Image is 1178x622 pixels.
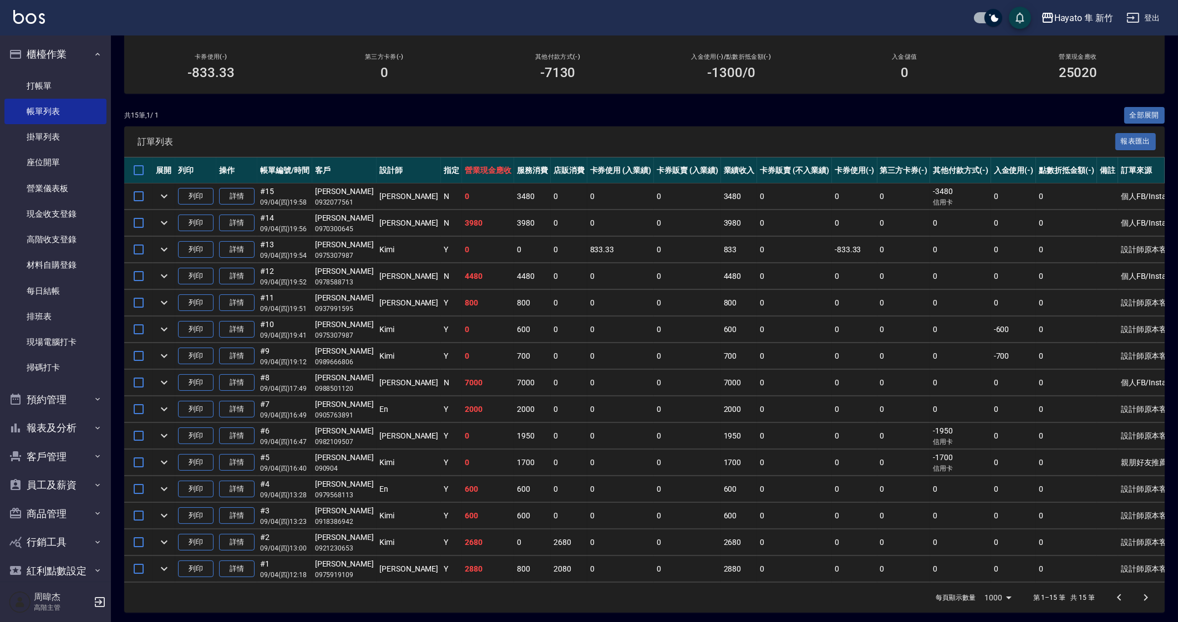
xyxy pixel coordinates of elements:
[721,183,758,210] td: 3480
[153,157,175,183] th: 展開
[377,343,441,369] td: Kimi
[219,348,255,365] a: 詳情
[156,241,172,258] button: expand row
[315,224,374,234] p: 0970300645
[587,157,654,183] th: 卡券使用 (入業績)
[551,370,587,396] td: 0
[4,329,106,355] a: 現場電腦打卡
[219,560,255,578] a: 詳情
[462,157,514,183] th: 營業現金應收
[315,372,374,384] div: [PERSON_NAME]
[315,357,374,367] p: 0989666806
[4,40,106,69] button: 櫃檯作業
[587,343,654,369] td: 0
[831,53,978,60] h2: 入金儲值
[315,251,374,261] p: 0975307987
[1115,136,1156,146] a: 報表匯出
[654,396,721,422] td: 0
[462,396,514,422] td: 2000
[156,188,172,205] button: expand row
[257,423,312,449] td: #6
[991,290,1037,316] td: 0
[654,423,721,449] td: 0
[877,210,931,236] td: 0
[1036,343,1097,369] td: 0
[377,317,441,343] td: Kimi
[257,317,312,343] td: #10
[4,442,106,471] button: 客戶管理
[156,321,172,338] button: expand row
[721,157,758,183] th: 業績收入
[551,343,587,369] td: 0
[757,370,831,396] td: 0
[315,239,374,251] div: [PERSON_NAME]
[156,427,172,444] button: expand row
[4,201,106,227] a: 現金收支登錄
[462,370,514,396] td: 7000
[587,210,654,236] td: 0
[156,294,172,311] button: expand row
[587,290,654,316] td: 0
[377,396,441,422] td: En
[1115,133,1156,150] button: 報表匯出
[757,263,831,289] td: 0
[219,454,255,471] a: 詳情
[514,317,551,343] td: 600
[441,183,462,210] td: N
[551,396,587,422] td: 0
[462,183,514,210] td: 0
[178,454,214,471] button: 列印
[991,237,1037,263] td: 0
[654,343,721,369] td: 0
[260,251,309,261] p: 09/04 (四) 19:54
[377,370,441,396] td: [PERSON_NAME]
[441,370,462,396] td: N
[991,183,1037,210] td: 0
[156,507,172,524] button: expand row
[658,53,805,60] h2: 入金使用(-) /點數折抵金額(-)
[551,237,587,263] td: 0
[4,278,106,304] a: 每日結帳
[257,183,312,210] td: #15
[832,157,877,183] th: 卡券使用(-)
[178,481,214,498] button: 列印
[551,157,587,183] th: 店販消費
[551,183,587,210] td: 0
[832,343,877,369] td: 0
[257,370,312,396] td: #8
[832,370,877,396] td: 0
[156,560,172,577] button: expand row
[587,237,654,263] td: 833.33
[4,73,106,99] a: 打帳單
[514,290,551,316] td: 800
[260,357,309,367] p: 09/04 (四) 19:12
[377,210,441,236] td: [PERSON_NAME]
[441,263,462,289] td: N
[257,263,312,289] td: #12
[514,396,551,422] td: 2000
[832,317,877,343] td: 0
[156,215,172,231] button: expand row
[514,183,551,210] td: 3480
[721,263,758,289] td: 4480
[441,237,462,263] td: Y
[832,423,877,449] td: 0
[930,317,991,343] td: 0
[4,304,106,329] a: 排班表
[4,150,106,175] a: 座位開單
[260,277,309,287] p: 09/04 (四) 19:52
[315,384,374,394] p: 0988501120
[587,263,654,289] td: 0
[832,237,877,263] td: -833.33
[13,10,45,24] img: Logo
[178,188,214,205] button: 列印
[219,374,255,391] a: 詳情
[315,292,374,304] div: [PERSON_NAME]
[315,410,374,420] p: 0905763891
[514,237,551,263] td: 0
[832,290,877,316] td: 0
[4,557,106,585] button: 紅利點數設定
[654,210,721,236] td: 0
[124,110,159,120] p: 共 15 筆, 1 / 1
[219,294,255,312] a: 詳情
